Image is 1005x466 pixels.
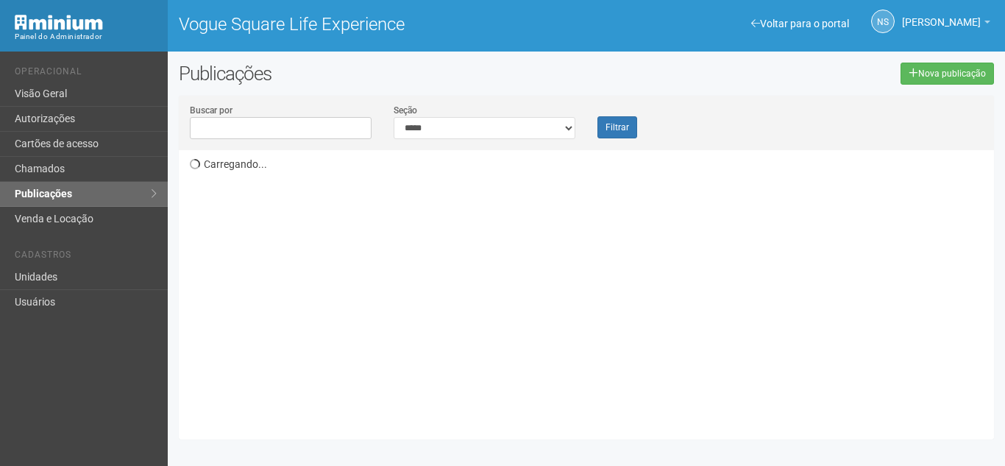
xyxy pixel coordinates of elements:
label: Seção [394,104,417,117]
div: Carregando... [190,150,994,428]
li: Operacional [15,66,157,82]
div: Painel do Administrador [15,30,157,43]
a: NS [871,10,895,33]
img: Minium [15,15,103,30]
h1: Vogue Square Life Experience [179,15,575,34]
li: Cadastros [15,250,157,265]
a: Voltar para o portal [751,18,849,29]
span: Nicolle Silva [902,2,981,28]
button: Filtrar [597,116,637,138]
a: Nova publicação [901,63,994,85]
h2: Publicações [179,63,505,85]
a: [PERSON_NAME] [902,18,990,30]
label: Buscar por [190,104,232,117]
